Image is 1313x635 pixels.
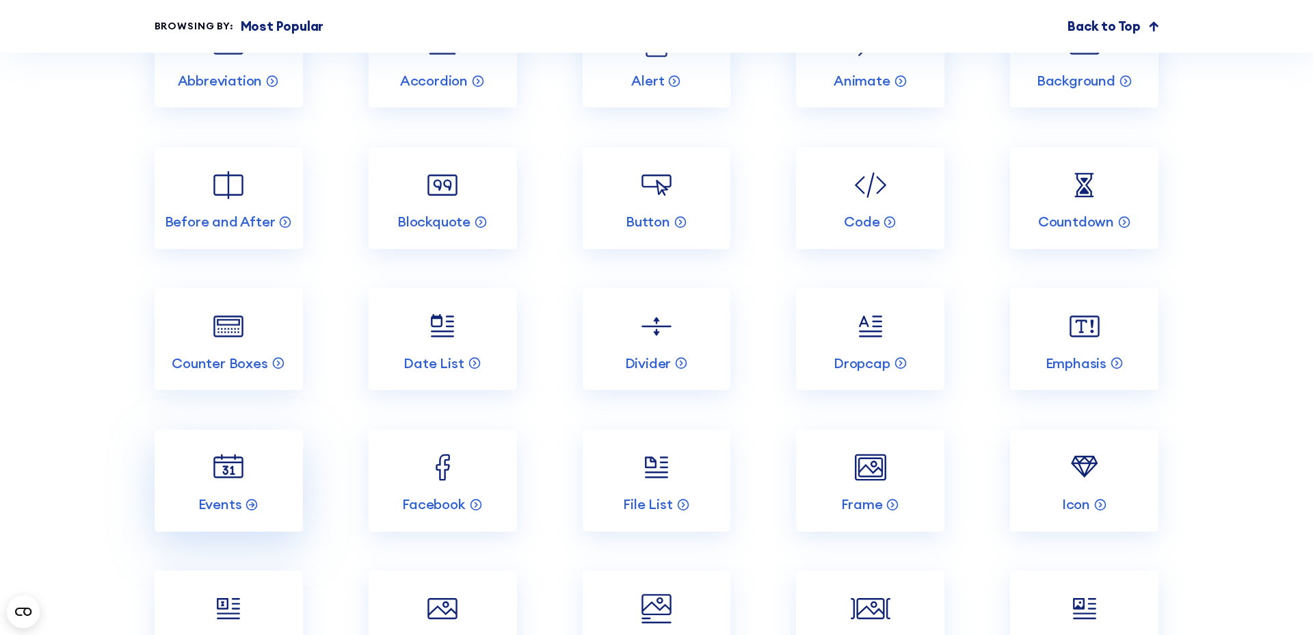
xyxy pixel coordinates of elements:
p: Back to Top [1067,16,1141,36]
p: Frame [841,495,882,513]
img: File List [637,448,676,487]
img: Frame [851,448,890,487]
img: Before and After [209,166,248,205]
a: Emphasis [1010,288,1158,390]
iframe: Chat Widget [1245,569,1313,635]
img: Button [637,166,676,205]
img: Icon [1065,448,1104,487]
a: Countdown [1010,147,1158,249]
p: Code [844,213,879,231]
p: Blockquote [397,213,470,231]
img: Date List [423,307,462,346]
img: Blockquote [423,166,462,205]
p: Animate [834,72,890,90]
a: Blockquote [369,147,517,249]
p: Alert [631,72,664,90]
p: Abbreviation [178,72,263,90]
a: Button [583,147,731,249]
img: Icon List [209,589,248,629]
a: Frame [796,430,944,532]
p: Most Popular [241,16,324,36]
img: Image Carousel [851,589,890,629]
p: Before and After [165,213,276,231]
a: Before and After [155,147,303,249]
img: Counter Boxes [209,307,248,346]
p: Divider [625,354,672,372]
img: Facebook [423,448,462,487]
a: Facebook [369,430,517,532]
a: Alert [583,6,731,108]
p: Countdown [1038,213,1114,231]
a: Abbreviation [155,6,303,108]
p: Button [626,213,670,231]
p: Counter Boxes [172,354,267,372]
img: Dropcap [851,307,890,346]
p: Dropcap [834,354,890,372]
a: Accordion [369,6,517,108]
img: Divider [637,307,676,346]
p: Emphasis [1046,354,1106,372]
a: Background [1010,6,1158,108]
a: File List [583,430,731,532]
a: Icon [1010,430,1158,532]
a: Back to Top [1067,16,1158,36]
img: Image Caption [637,589,676,629]
p: Background [1037,72,1115,90]
img: Events [209,448,248,487]
a: Code [796,147,944,249]
img: Code [851,166,890,205]
div: Browsing by: [155,19,234,34]
button: Open CMP widget [7,595,40,628]
a: Date List [369,288,517,390]
img: Image List [1065,589,1104,629]
a: Counter Boxes [155,288,303,390]
p: Events [198,495,242,513]
a: Dropcap [796,288,944,390]
p: Icon [1062,495,1090,513]
a: Animate [796,6,944,108]
img: Image [423,589,462,629]
p: Accordion [400,72,468,90]
p: File List [623,495,672,513]
p: Date List [403,354,464,372]
p: Facebook [402,495,465,513]
img: Countdown [1065,166,1104,205]
a: Divider [583,288,731,390]
img: Emphasis [1065,307,1104,346]
a: Events [155,430,303,532]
